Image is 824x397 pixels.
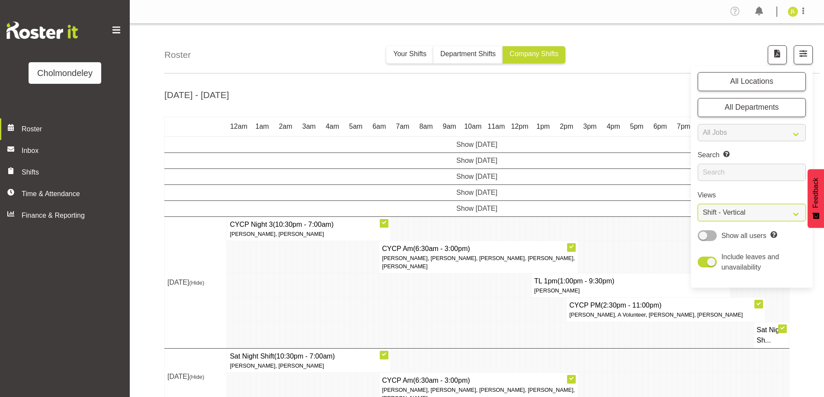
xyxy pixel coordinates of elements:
[393,50,426,57] span: Your Shifts
[569,311,743,318] span: [PERSON_NAME], A Volunteer, [PERSON_NAME], [PERSON_NAME]
[165,168,789,184] td: Show [DATE]
[414,117,438,137] th: 8am
[6,22,78,39] img: Rosterit website logo
[37,67,93,79] div: Cholmondeley
[730,77,773,86] span: All Locations
[721,232,766,239] span: Show all users
[569,300,763,311] h4: CYCP PM
[382,255,575,270] span: [PERSON_NAME], [PERSON_NAME], [PERSON_NAME], [PERSON_NAME], [PERSON_NAME]
[698,98,806,117] button: All Departments
[368,117,391,137] th: 6am
[386,46,433,64] button: Your Shifts
[273,221,334,228] span: (10:30pm - 7:00am)
[484,117,508,137] th: 11am
[230,362,324,369] span: [PERSON_NAME], [PERSON_NAME]
[698,190,806,200] label: Views
[22,210,112,221] span: Finance & Reporting
[274,117,297,137] th: 2am
[165,216,227,348] td: [DATE]
[811,178,821,208] span: Feedback
[22,124,125,134] span: Roster
[440,50,496,57] span: Department Shifts
[382,244,575,254] h4: CYCP Am
[503,46,565,64] button: Company Shifts
[532,117,555,137] th: 1pm
[510,50,558,57] span: Company Shifts
[757,325,786,346] h4: Sat Night Sh...
[578,117,602,137] th: 3pm
[165,200,789,216] td: Show [DATE]
[725,103,779,111] span: All Departments
[164,48,191,61] h4: Roster
[698,72,806,91] button: All Locations
[508,117,531,137] th: 12pm
[438,117,461,137] th: 9am
[164,88,229,102] h2: [DATE] - [DATE]
[555,117,578,137] th: 2pm
[344,117,368,137] th: 5am
[413,245,470,252] span: (6:30am - 3:00pm)
[297,117,321,137] th: 3am
[768,45,787,64] button: Download a PDF of the roster according to the set date range.
[672,117,695,137] th: 7pm
[601,302,662,309] span: (2:30pm - 11:00pm)
[794,45,813,64] button: Filter Shifts
[274,353,335,360] span: (10:30pm - 7:00am)
[189,374,204,380] span: (Hide)
[698,150,806,160] label: Search
[321,117,344,137] th: 4am
[227,117,250,137] th: 12am
[625,117,648,137] th: 5pm
[391,117,414,137] th: 7am
[189,279,204,286] span: (Hide)
[165,184,789,200] td: Show [DATE]
[22,146,125,156] span: Inbox
[788,6,798,17] img: jay-lowe9524.jpg
[230,351,388,362] h4: Sat Night Shift
[165,152,789,168] td: Show [DATE]
[250,117,274,137] th: 1am
[602,117,625,137] th: 4pm
[165,137,789,153] td: Show [DATE]
[382,375,575,386] h4: CYCP Am
[230,231,324,237] span: [PERSON_NAME], [PERSON_NAME]
[230,219,388,230] h4: CYCP Night 3
[808,169,824,228] button: Feedback - Show survey
[461,117,484,137] th: 10am
[558,277,615,285] span: (1:00pm - 9:30pm)
[534,287,580,294] span: [PERSON_NAME]
[534,276,728,286] h4: TL 1pm
[648,117,672,137] th: 6pm
[698,164,806,181] input: Search
[22,189,112,199] span: Time & Attendance
[433,46,503,64] button: Department Shifts
[22,167,112,178] span: Shifts
[721,253,779,271] span: Include leaves and unavailability
[413,377,470,384] span: (6:30am - 3:00pm)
